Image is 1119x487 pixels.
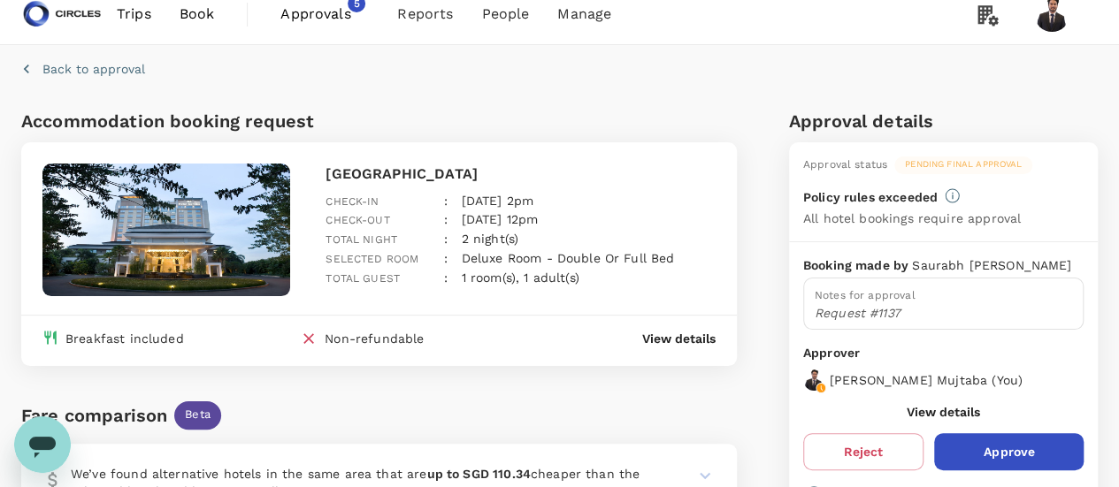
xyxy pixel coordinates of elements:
[462,192,534,209] p: [DATE] 2pm
[180,4,215,25] span: Book
[326,253,418,265] span: Selected room
[14,416,71,473] iframe: Button to launch messaging window
[326,233,397,246] span: Total night
[803,256,912,274] p: Booking made by
[803,209,1021,227] p: All hotel bookings require approval
[326,164,715,185] p: [GEOGRAPHIC_DATA]
[815,304,1072,322] p: Request #1137
[803,188,938,206] p: Policy rules exceeded
[326,272,400,285] span: Total guest
[429,216,447,249] div: :
[326,195,379,208] span: Check-in
[462,249,675,267] p: Deluxe Room - Double Or Full Bed
[21,60,145,78] button: Back to approval
[830,371,1023,389] p: [PERSON_NAME] Mujtaba ( You )
[65,330,184,347] div: Breakfast included
[326,214,389,226] span: Check-out
[557,4,611,25] span: Manage
[803,369,824,391] img: avatar-688dc3ae75335.png
[642,330,716,347] button: View details
[21,401,167,430] div: Fare comparison
[429,235,447,269] div: :
[789,107,1098,135] h6: Approval details
[481,4,529,25] span: People
[462,230,519,247] p: 2 night(s)
[429,196,447,230] div: :
[912,256,1071,274] p: Saurabh [PERSON_NAME]
[907,405,980,419] button: View details
[803,344,1084,362] p: Approver
[42,164,290,296] img: hotel
[117,4,151,25] span: Trips
[803,156,887,174] div: Approval status
[462,269,579,286] p: 1 room(s), 1 adult(s)
[426,467,530,481] b: up to SGD 110.34
[280,4,369,25] span: Approvals
[174,407,221,423] span: Beta
[462,210,539,228] p: [DATE] 12pm
[21,107,375,135] h6: Accommodation booking request
[815,289,916,301] span: Notes for approval
[429,255,447,288] div: :
[429,178,447,211] div: :
[42,60,145,78] p: Back to approval
[803,433,924,470] button: Reject
[934,433,1084,470] button: Approve
[894,158,1032,171] span: Pending final approval
[397,4,453,25] span: Reports
[325,330,424,352] div: Non-refundable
